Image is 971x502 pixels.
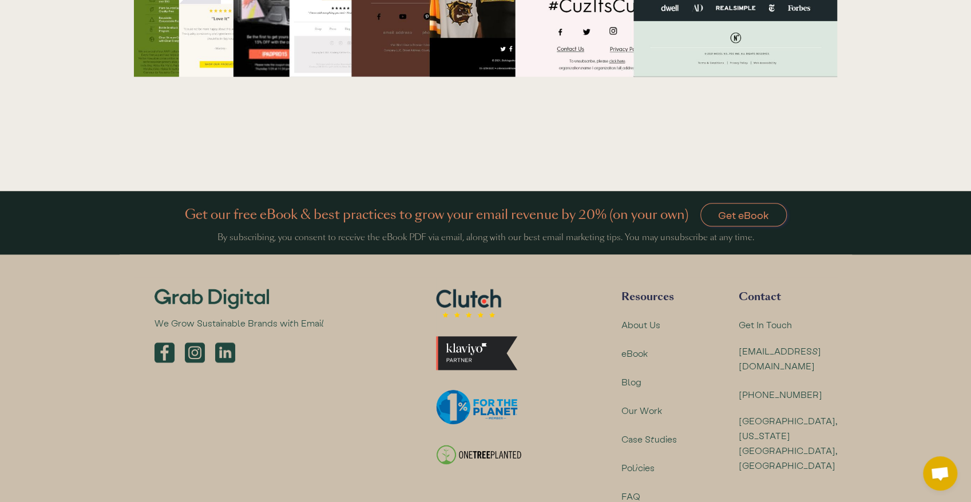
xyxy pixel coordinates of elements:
a: Grab Digital email marketing on social channels [185,342,215,362]
img: Grab Digital email marketing on social channels [185,342,205,362]
img: We are a Klaviyo email marketing agency partner [436,336,517,389]
a: [GEOGRAPHIC_DATA], [US_STATE][GEOGRAPHIC_DATA], [GEOGRAPHIC_DATA] [739,413,838,473]
a: Policies [621,460,655,475]
a: [EMAIL_ADDRESS][DOMAIN_NAME] [739,344,838,373]
div: Contact [739,289,838,304]
img: Grab Digital email marketing on social channels [154,342,175,362]
p: We Grow Sustainable Brands with Email [154,309,366,332]
img: Grab Digital eCommerce email marketing [154,289,269,309]
div: [GEOGRAPHIC_DATA], [US_STATE] [GEOGRAPHIC_DATA], [GEOGRAPHIC_DATA] [739,413,838,473]
a: Grab Digital email marketing on social channels [215,342,245,362]
a: About Us [621,317,660,332]
img: Grab Digital email marketing on social channels [215,342,235,362]
img: We are a proud member of 1% for the planet [436,389,518,444]
img: We are rated on Clutch.co [436,289,501,336]
a: Case Studies [621,432,677,447]
a: eBook [621,346,648,361]
div: By subscribing, you consent to receive the eBook PDF via email, along with our best email marketi... [124,231,847,244]
a: Grab Digital email marketing on social channels [154,342,185,362]
div: Open chat [923,456,957,491]
img: We plant trees for every unique email send [436,444,521,484]
h4: Get our free eBook & best practices to grow your email revenue by 20% (on your own) [185,205,700,225]
a: Get In Touch [739,317,792,332]
a: Get eBook [700,203,787,226]
a: Our Work [621,403,662,418]
a: Blog [621,374,641,389]
div: Resources [621,289,710,304]
a: [PHONE_NUMBER] [739,387,822,402]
